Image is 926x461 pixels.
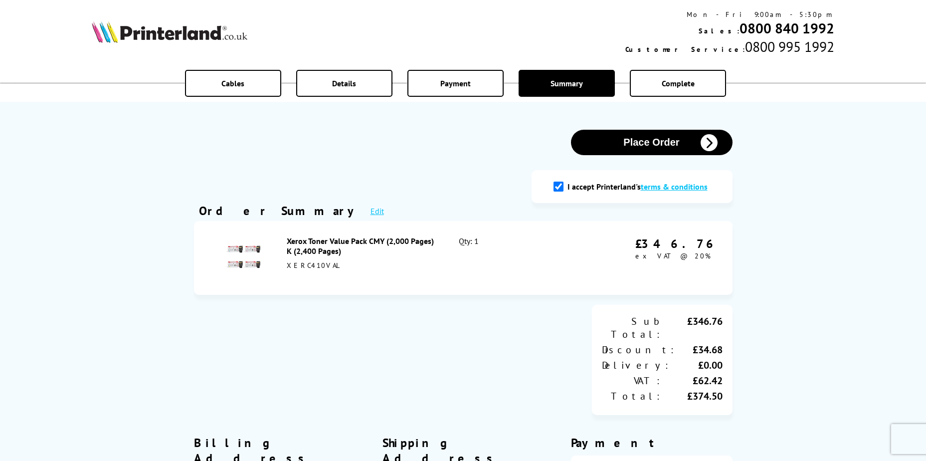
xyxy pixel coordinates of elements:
span: 0800 995 1992 [745,37,834,56]
div: XERC410VAL [287,261,437,270]
div: £374.50 [662,390,723,403]
label: I accept Printerland's [567,182,713,192]
a: modal_tc [641,182,708,192]
div: £62.42 [662,374,723,387]
span: Cables [221,78,244,88]
div: £0.00 [671,359,723,372]
div: Payment [571,435,733,451]
span: Complete [662,78,695,88]
div: Qty: 1 [459,236,562,280]
img: Xerox Toner Value Pack CMY (2,000 Pages) K (2,400 Pages) [225,239,260,274]
span: Summary [551,78,583,88]
div: Delivery: [602,359,671,372]
div: Mon - Fri 9:00am - 5:30pm [625,10,834,19]
div: Order Summary [199,203,361,219]
div: £346.76 [635,236,718,251]
button: Place Order [571,130,733,155]
div: Total: [602,390,662,403]
span: Customer Service: [625,45,745,54]
div: £346.76 [662,315,723,341]
div: Discount: [602,343,676,356]
span: Payment [440,78,471,88]
div: Sub Total: [602,315,662,341]
div: £34.68 [676,343,723,356]
div: Xerox Toner Value Pack CMY (2,000 Pages) K (2,400 Pages) [287,236,437,256]
img: Printerland Logo [92,21,247,43]
a: Edit [370,206,384,216]
span: Sales: [699,26,740,35]
a: 0800 840 1992 [740,19,834,37]
span: Details [332,78,356,88]
span: ex VAT @ 20% [635,251,711,260]
div: VAT: [602,374,662,387]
